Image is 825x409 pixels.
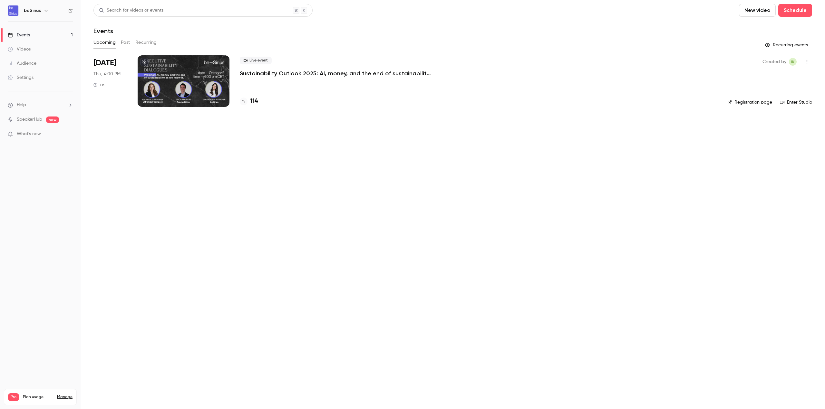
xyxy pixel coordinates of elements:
[240,57,272,64] span: Live event
[8,32,30,38] div: Events
[46,116,59,123] span: new
[250,97,258,106] h4: 114
[17,131,41,137] span: What's new
[93,27,113,35] h1: Events
[240,97,258,106] a: 114
[135,37,157,48] button: Recurring
[762,58,786,66] span: Created by
[8,74,34,81] div: Settings
[93,71,121,77] span: Thu, 4:00 PM
[8,5,18,16] img: beSirius
[791,58,794,66] span: IK
[24,7,41,14] h6: beSirius
[17,116,42,123] a: SpeakerHub
[762,40,812,50] button: Recurring events
[8,102,73,108] li: help-dropdown-opener
[727,99,772,106] a: Registration page
[23,395,53,400] span: Plan usage
[121,37,130,48] button: Past
[789,58,797,66] span: Irina Kuzminykh
[8,46,31,52] div: Videos
[17,102,26,108] span: Help
[93,82,104,88] div: 1 h
[93,55,127,107] div: Oct 2 Thu, 4:00 PM (Europe/Amsterdam)
[8,393,19,401] span: Pro
[93,58,116,68] span: [DATE]
[57,395,73,400] a: Manage
[240,70,433,77] a: Sustainability Outlook 2025: AI, money, and the end of sustainability as we knew it
[739,4,776,17] button: New video
[780,99,812,106] a: Enter Studio
[778,4,812,17] button: Schedule
[93,37,116,48] button: Upcoming
[99,7,163,14] div: Search for videos or events
[8,60,36,67] div: Audience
